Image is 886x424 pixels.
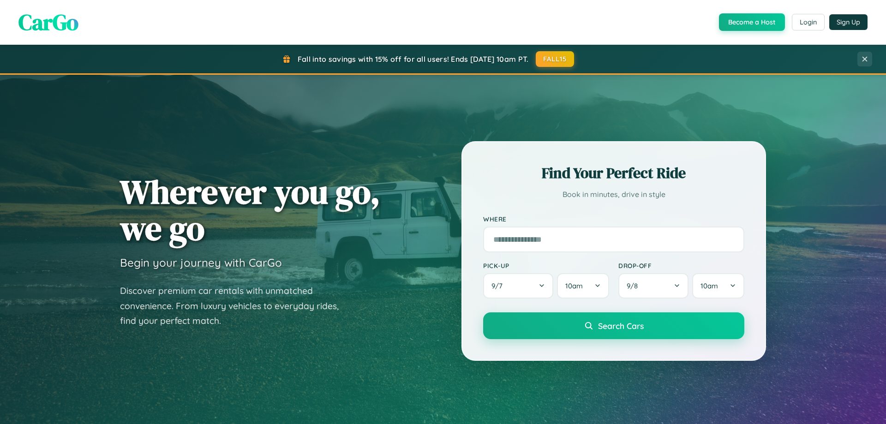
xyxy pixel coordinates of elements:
[719,13,785,31] button: Become a Host
[120,283,351,328] p: Discover premium car rentals with unmatched convenience. From luxury vehicles to everyday rides, ...
[692,273,744,299] button: 10am
[483,188,744,201] p: Book in minutes, drive in style
[120,256,282,269] h3: Begin your journey with CarGo
[565,281,583,290] span: 10am
[536,51,575,67] button: FALL15
[618,262,744,269] label: Drop-off
[627,281,642,290] span: 9 / 8
[618,273,688,299] button: 9/8
[483,163,744,183] h2: Find Your Perfect Ride
[483,273,553,299] button: 9/7
[491,281,507,290] span: 9 / 7
[483,262,609,269] label: Pick-up
[792,14,825,30] button: Login
[483,215,744,223] label: Where
[483,312,744,339] button: Search Cars
[829,14,868,30] button: Sign Up
[298,54,529,64] span: Fall into savings with 15% off for all users! Ends [DATE] 10am PT.
[18,7,78,37] span: CarGo
[598,321,644,331] span: Search Cars
[700,281,718,290] span: 10am
[557,273,609,299] button: 10am
[120,173,380,246] h1: Wherever you go, we go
